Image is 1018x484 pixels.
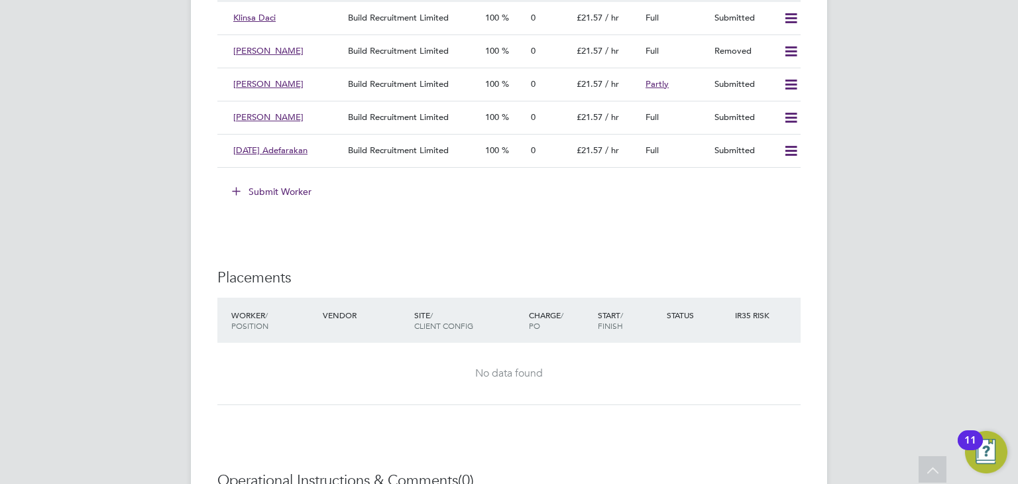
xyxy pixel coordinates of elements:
span: Full [646,12,659,23]
span: Full [646,111,659,123]
span: Build Recruitment Limited [348,78,449,90]
span: / PO [529,310,563,331]
span: / Position [231,310,268,331]
span: Klinsa Daci [233,12,276,23]
span: Partly [646,78,669,90]
div: Site [411,303,526,337]
div: Submitted [709,107,778,129]
span: £21.57 [577,111,602,123]
span: / hr [605,12,619,23]
span: [PERSON_NAME] [233,45,304,56]
span: [PERSON_NAME] [233,78,304,90]
div: Worker [228,303,319,337]
span: £21.57 [577,12,602,23]
span: / Client Config [414,310,473,331]
span: Build Recruitment Limited [348,111,449,123]
span: / hr [605,145,619,156]
span: 0 [531,145,536,156]
span: Build Recruitment Limited [348,12,449,23]
span: Full [646,145,659,156]
div: Submitted [709,140,778,162]
span: / hr [605,45,619,56]
span: / Finish [598,310,623,331]
div: Status [663,303,732,327]
span: 100 [485,12,499,23]
span: 100 [485,45,499,56]
span: £21.57 [577,45,602,56]
span: £21.57 [577,145,602,156]
span: 100 [485,111,499,123]
div: No data found [231,367,787,381]
span: [DATE] Adefarakan [233,145,308,156]
span: 0 [531,45,536,56]
span: Full [646,45,659,56]
span: 0 [531,12,536,23]
span: / hr [605,78,619,90]
div: IR35 Risk [732,303,777,327]
span: Build Recruitment Limited [348,145,449,156]
span: £21.57 [577,78,602,90]
h3: Placements [217,269,801,288]
div: Submitted [709,7,778,29]
div: 11 [964,440,976,457]
div: Removed [709,40,778,62]
div: Vendor [319,303,411,327]
div: Submitted [709,74,778,95]
span: 0 [531,78,536,90]
span: / hr [605,111,619,123]
div: Charge [526,303,594,337]
div: Start [594,303,663,337]
span: 100 [485,78,499,90]
button: Submit Worker [223,181,322,202]
span: 100 [485,145,499,156]
button: Open Resource Center, 11 new notifications [965,431,1007,473]
span: [PERSON_NAME] [233,111,304,123]
span: 0 [531,111,536,123]
span: Build Recruitment Limited [348,45,449,56]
